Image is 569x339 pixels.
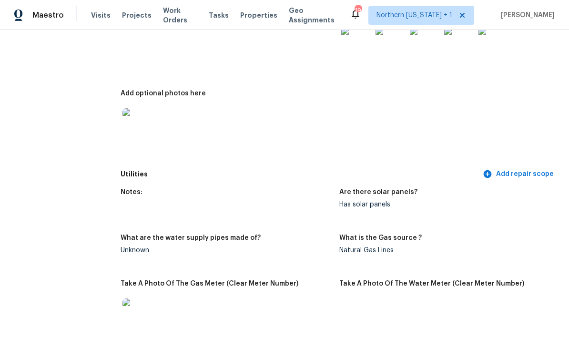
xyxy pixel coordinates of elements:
[339,235,422,241] h5: What is the Gas source ?
[121,280,298,287] h5: Take A Photo Of The Gas Meter (Clear Meter Number)
[91,10,111,20] span: Visits
[32,10,64,20] span: Maestro
[121,90,206,97] h5: Add optional photos here
[121,235,261,241] h5: What are the water supply pipes made of?
[339,201,550,208] div: Has solar panels
[339,247,550,254] div: Natural Gas Lines
[481,165,558,183] button: Add repair scope
[376,10,452,20] span: Northern [US_STATE] + 1
[240,10,277,20] span: Properties
[339,189,417,195] h5: Are there solar panels?
[121,247,331,254] div: Unknown
[339,280,524,287] h5: Take A Photo Of The Water Meter (Clear Meter Number)
[355,6,361,15] div: 19
[122,10,152,20] span: Projects
[289,6,338,25] span: Geo Assignments
[163,6,198,25] span: Work Orders
[121,189,142,195] h5: Notes:
[485,168,554,180] span: Add repair scope
[121,169,481,179] h5: Utilities
[497,10,555,20] span: [PERSON_NAME]
[209,12,229,19] span: Tasks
